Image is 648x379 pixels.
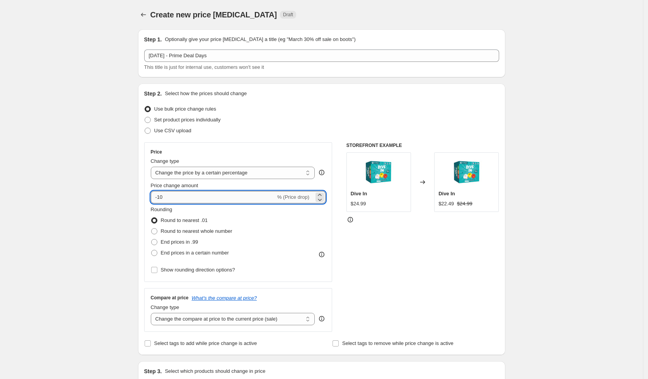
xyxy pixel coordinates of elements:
span: Change type [151,304,179,310]
div: help [318,315,326,323]
span: Use bulk price change rules [154,106,216,112]
span: Create new price [MEDICAL_DATA] [150,10,277,19]
span: End prices in .99 [161,239,198,245]
p: Select how the prices should change [165,90,247,97]
span: Price change amount [151,183,198,188]
p: Select which products should change in price [165,367,265,375]
span: Round to nearest whole number [161,228,232,234]
input: -15 [151,191,276,203]
span: Select tags to add while price change is active [154,340,257,346]
span: Select tags to remove while price change is active [342,340,454,346]
span: Dive In [351,191,367,196]
span: Round to nearest .01 [161,217,208,223]
div: $24.99 [351,200,366,208]
h2: Step 1. [144,36,162,43]
img: Dive-In-Main-Image_80x.webp [363,157,394,188]
span: Change type [151,158,179,164]
div: help [318,169,326,176]
span: End prices in a certain number [161,250,229,256]
span: Rounding [151,207,172,212]
h6: STOREFRONT EXAMPLE [346,142,499,149]
h2: Step 3. [144,367,162,375]
span: Show rounding direction options? [161,267,235,273]
h2: Step 2. [144,90,162,97]
span: Use CSV upload [154,128,191,133]
strike: $24.99 [457,200,472,208]
h3: Price [151,149,162,155]
span: % (Price drop) [277,194,309,200]
button: What's the compare at price? [192,295,257,301]
span: Dive In [438,191,455,196]
span: This title is just for internal use, customers won't see it [144,64,264,70]
div: $22.49 [438,200,454,208]
input: 30% off holiday sale [144,50,499,62]
span: Set product prices individually [154,117,221,123]
img: Dive-In-Main-Image_80x.webp [451,157,482,188]
p: Optionally give your price [MEDICAL_DATA] a title (eg "March 30% off sale on boots") [165,36,355,43]
h3: Compare at price [151,295,189,301]
button: Price change jobs [138,9,149,20]
span: Draft [283,12,293,18]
